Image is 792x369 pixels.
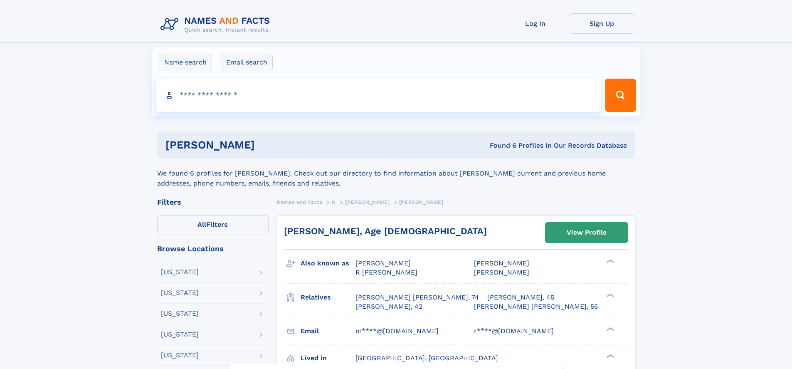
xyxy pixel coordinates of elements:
a: [PERSON_NAME] [345,197,390,207]
a: [PERSON_NAME], Age [DEMOGRAPHIC_DATA] [284,226,487,236]
span: [GEOGRAPHIC_DATA], [GEOGRAPHIC_DATA] [355,354,498,362]
span: R [PERSON_NAME] [355,268,417,276]
a: View Profile [545,223,628,243]
label: Email search [221,54,273,71]
div: [US_STATE] [161,310,199,317]
div: Filters [157,198,269,206]
span: [PERSON_NAME] [345,199,390,205]
div: We found 6 profiles for [PERSON_NAME]. Check out our directory to find information about [PERSON_... [157,158,635,188]
div: Found 6 Profiles In Our Records Database [372,141,627,150]
div: ❯ [604,259,614,264]
h3: Lived in [301,351,355,365]
a: [PERSON_NAME], 45 [487,293,554,302]
a: Log In [502,13,569,34]
span: [PERSON_NAME] [474,268,529,276]
div: View Profile [567,223,607,242]
span: N [332,199,336,205]
div: ❯ [604,353,614,359]
div: ❯ [604,292,614,298]
div: [US_STATE] [161,290,199,296]
img: Logo Names and Facts [157,13,277,36]
div: [US_STATE] [161,352,199,359]
a: Sign Up [569,13,635,34]
h3: Email [301,324,355,338]
span: All [197,220,206,228]
div: [US_STATE] [161,331,199,338]
span: [PERSON_NAME] [474,259,529,267]
label: Name search [159,54,212,71]
a: [PERSON_NAME] [PERSON_NAME], 55 [474,302,598,311]
button: Search Button [605,79,636,112]
a: N [332,197,336,207]
input: search input [156,79,602,112]
div: Browse Locations [157,245,269,253]
a: Names and Facts [277,197,323,207]
div: ❯ [604,326,614,332]
div: [US_STATE] [161,269,199,275]
span: [PERSON_NAME] [399,199,444,205]
h3: Relatives [301,290,355,305]
a: [PERSON_NAME], 42 [355,302,422,311]
label: Filters [157,215,269,235]
h1: [PERSON_NAME] [165,140,373,150]
a: [PERSON_NAME] [PERSON_NAME], 74 [355,293,479,302]
span: [PERSON_NAME] [355,259,411,267]
h3: Also known as [301,256,355,270]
